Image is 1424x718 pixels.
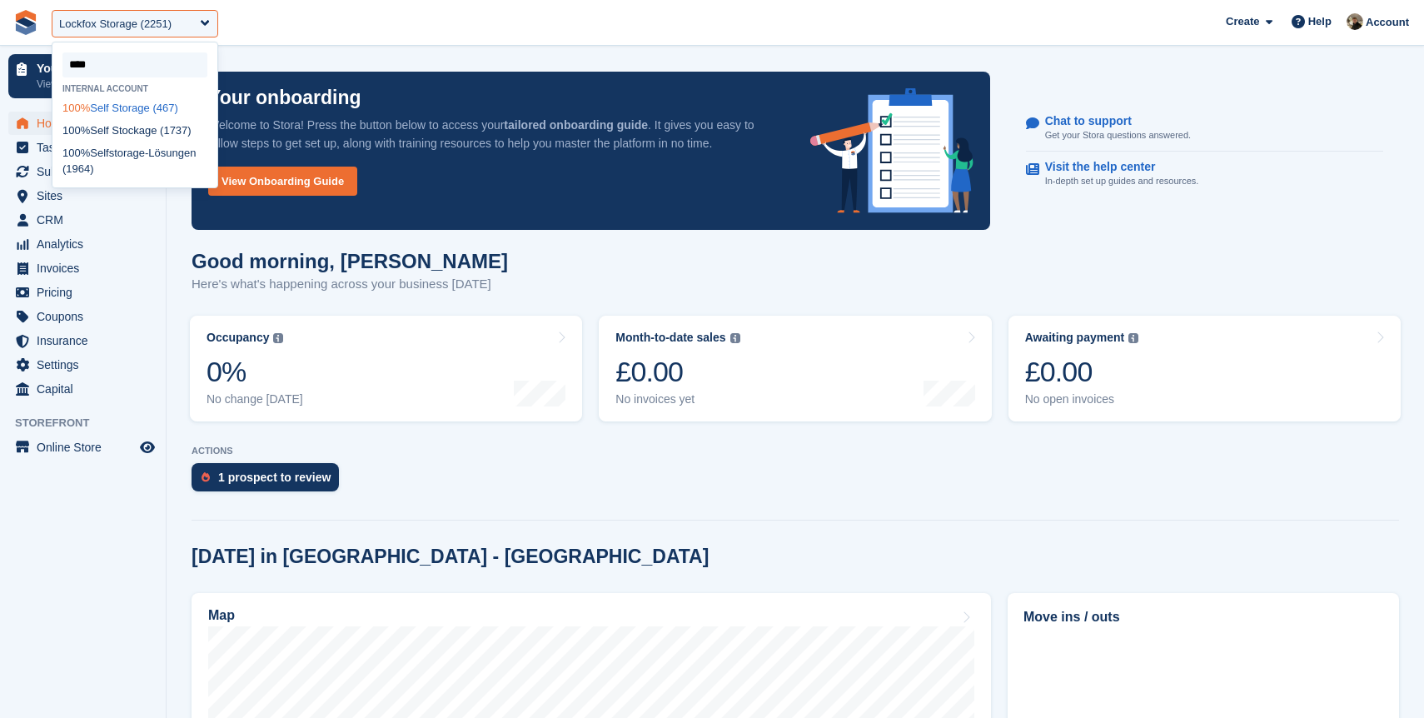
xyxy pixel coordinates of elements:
[8,436,157,459] a: menu
[8,232,157,256] a: menu
[8,184,157,207] a: menu
[13,10,38,35] img: stora-icon-8386f47178a22dfd0bd8f6a31ec36ba5ce8667c1dd55bd0f319d3a0aa187defe.svg
[207,331,269,345] div: Occupancy
[1347,13,1363,30] img: Oliver Bruce
[218,471,331,484] div: 1 prospect to review
[1308,13,1332,30] span: Help
[1026,152,1383,197] a: Visit the help center In-depth set up guides and resources.
[615,392,739,406] div: No invoices yet
[1025,331,1125,345] div: Awaiting payment
[615,355,739,389] div: £0.00
[1045,128,1191,142] p: Get your Stora questions answered.
[208,88,361,107] p: Your onboarding
[1045,160,1186,174] p: Visit the help center
[62,147,90,159] span: 100%
[137,437,157,457] a: Preview store
[1026,106,1383,152] a: Chat to support Get your Stora questions answered.
[1008,316,1401,421] a: Awaiting payment £0.00 No open invoices
[15,415,166,431] span: Storefront
[615,331,725,345] div: Month-to-date sales
[52,84,217,93] div: Internal account
[52,119,217,142] div: Self Stockage (1737)
[1025,392,1139,406] div: No open invoices
[207,355,303,389] div: 0%
[37,77,136,92] p: View next steps
[599,316,991,421] a: Month-to-date sales £0.00 No invoices yet
[208,608,235,623] h2: Map
[62,124,90,137] span: 100%
[37,329,137,352] span: Insurance
[8,257,157,280] a: menu
[1045,174,1199,188] p: In-depth set up guides and resources.
[190,316,582,421] a: Occupancy 0% No change [DATE]
[208,116,784,152] p: Welcome to Stora! Press the button below to access your . It gives you easy to follow steps to ge...
[59,16,172,32] div: Lockfox Storage (2251)
[1226,13,1259,30] span: Create
[62,102,90,114] span: 100%
[8,281,157,304] a: menu
[8,353,157,376] a: menu
[273,333,283,343] img: icon-info-grey-7440780725fd019a000dd9b08b2336e03edf1995a4989e88bcd33f0948082b44.svg
[37,257,137,280] span: Invoices
[52,142,217,181] div: Selfstorage-Lösungen (1964)
[37,112,137,135] span: Home
[8,112,157,135] a: menu
[730,333,740,343] img: icon-info-grey-7440780725fd019a000dd9b08b2336e03edf1995a4989e88bcd33f0948082b44.svg
[207,392,303,406] div: No change [DATE]
[37,353,137,376] span: Settings
[37,377,137,401] span: Capital
[8,136,157,159] a: menu
[504,118,648,132] strong: tailored onboarding guide
[52,97,217,119] div: Self Storage (467)
[8,160,157,183] a: menu
[37,436,137,459] span: Online Store
[192,546,709,568] h2: [DATE] in [GEOGRAPHIC_DATA] - [GEOGRAPHIC_DATA]
[8,377,157,401] a: menu
[37,232,137,256] span: Analytics
[8,54,157,98] a: Your onboarding View next steps
[8,208,157,232] a: menu
[1366,14,1409,31] span: Account
[192,446,1399,456] p: ACTIONS
[37,184,137,207] span: Sites
[8,305,157,328] a: menu
[8,329,157,352] a: menu
[1128,333,1138,343] img: icon-info-grey-7440780725fd019a000dd9b08b2336e03edf1995a4989e88bcd33f0948082b44.svg
[1045,114,1178,128] p: Chat to support
[1023,607,1383,627] h2: Move ins / outs
[37,305,137,328] span: Coupons
[37,136,137,159] span: Tasks
[810,88,973,213] img: onboarding-info-6c161a55d2c0e0a8cae90662b2fe09162a5109e8cc188191df67fb4f79e88e88.svg
[37,160,137,183] span: Subscriptions
[192,463,347,500] a: 1 prospect to review
[208,167,357,196] a: View Onboarding Guide
[37,62,136,74] p: Your onboarding
[192,250,508,272] h1: Good morning, [PERSON_NAME]
[1025,355,1139,389] div: £0.00
[192,275,508,294] p: Here's what's happening across your business [DATE]
[202,472,210,482] img: prospect-51fa495bee0391a8d652442698ab0144808aea92771e9ea1ae160a38d050c398.svg
[37,208,137,232] span: CRM
[37,281,137,304] span: Pricing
